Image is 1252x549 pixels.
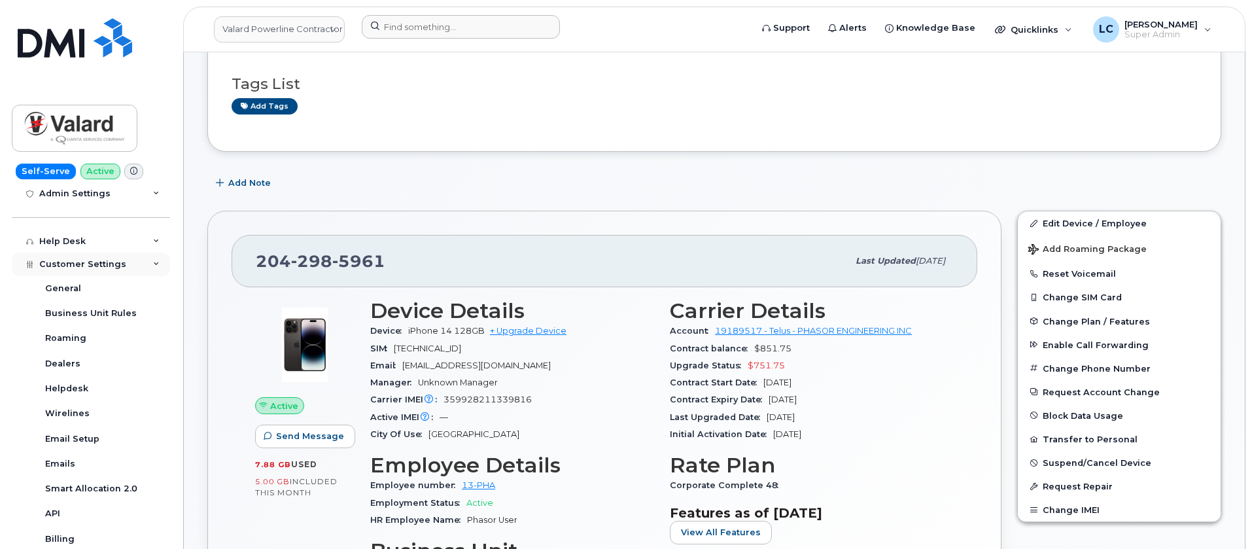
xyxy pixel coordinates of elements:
[1011,24,1058,35] span: Quicklinks
[1018,474,1221,498] button: Request Repair
[207,171,282,195] button: Add Note
[291,459,317,469] span: used
[1124,19,1198,29] span: [PERSON_NAME]
[753,15,819,41] a: Support
[462,480,495,490] a: 13-PHA
[291,251,332,271] span: 298
[256,251,385,271] span: 204
[255,476,338,498] span: included this month
[370,378,418,387] span: Manager
[1018,235,1221,262] button: Add Roaming Package
[370,395,443,404] span: Carrier IMEI
[1018,498,1221,522] button: Change IMEI
[255,460,291,469] span: 7.88 GB
[767,412,795,422] span: [DATE]
[370,453,654,477] h3: Employee Details
[748,361,785,370] span: $751.75
[402,361,551,370] span: [EMAIL_ADDRESS][DOMAIN_NAME]
[769,395,797,404] span: [DATE]
[394,344,461,353] span: [TECHNICAL_ID]
[370,429,428,439] span: City Of Use
[370,326,408,336] span: Device
[370,498,466,508] span: Employment Status
[466,498,493,508] span: Active
[773,22,810,35] span: Support
[773,429,801,439] span: [DATE]
[440,412,448,422] span: —
[1018,451,1221,474] button: Suspend/Cancel Device
[408,326,485,336] span: iPhone 14 128GB
[916,256,945,266] span: [DATE]
[332,251,385,271] span: 5961
[418,378,498,387] span: Unknown Manager
[490,326,566,336] a: + Upgrade Device
[1018,333,1221,357] button: Enable Call Forwarding
[370,299,654,323] h3: Device Details
[266,306,344,384] img: image20231002-3703462-njx0qo.jpeg
[276,430,344,442] span: Send Message
[856,256,916,266] span: Last updated
[670,378,763,387] span: Contract Start Date
[839,22,867,35] span: Alerts
[1018,404,1221,427] button: Block Data Usage
[1018,211,1221,235] a: Edit Device / Employee
[670,395,769,404] span: Contract Expiry Date
[467,515,517,525] span: Phasor User
[1043,340,1149,349] span: Enable Call Forwarding
[1124,29,1198,40] span: Super Admin
[232,76,1197,92] h3: Tags List
[670,453,954,477] h3: Rate Plan
[1018,285,1221,309] button: Change SIM Card
[1018,310,1221,333] button: Change Plan / Features
[670,344,754,353] span: Contract balance
[1084,16,1221,43] div: Logan Cole
[670,480,785,490] span: Corporate Complete 48
[428,429,519,439] span: [GEOGRAPHIC_DATA]
[763,378,791,387] span: [DATE]
[255,425,355,448] button: Send Message
[876,15,984,41] a: Knowledge Base
[232,98,298,115] a: Add tags
[1018,427,1221,451] button: Transfer to Personal
[1099,22,1113,37] span: LC
[255,477,290,486] span: 5.00 GB
[715,326,912,336] a: 19189517 - Telus - PHASOR ENGINEERING INC
[670,361,748,370] span: Upgrade Status
[754,344,791,353] span: $851.75
[370,361,402,370] span: Email
[670,521,772,544] button: View All Features
[670,505,954,521] h3: Features as of [DATE]
[443,395,532,404] span: 359928211339816
[270,400,298,412] span: Active
[681,526,761,539] span: View All Features
[1043,316,1150,326] span: Change Plan / Features
[370,344,394,353] span: SIM
[370,480,462,490] span: Employee number
[1018,262,1221,285] button: Reset Voicemail
[670,326,715,336] span: Account
[1028,244,1147,257] span: Add Roaming Package
[819,15,876,41] a: Alerts
[986,16,1081,43] div: Quicklinks
[1018,380,1221,404] button: Request Account Change
[670,412,767,422] span: Last Upgraded Date
[228,177,271,189] span: Add Note
[896,22,975,35] span: Knowledge Base
[214,16,345,43] a: Valard Powerline Contractor
[370,412,440,422] span: Active IMEI
[670,299,954,323] h3: Carrier Details
[370,515,467,525] span: HR Employee Name
[1018,357,1221,380] button: Change Phone Number
[670,429,773,439] span: Initial Activation Date
[1043,458,1151,468] span: Suspend/Cancel Device
[362,15,560,39] input: Find something...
